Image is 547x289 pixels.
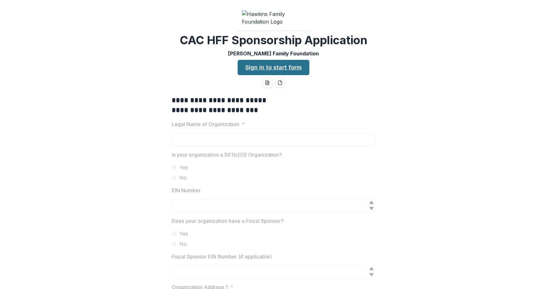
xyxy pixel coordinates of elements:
p: Does your organization have a Fiscal Sponsor? [172,217,284,225]
span: No [179,174,187,181]
h2: CAC HFF Sponsorship Application [180,33,367,47]
p: Is your organization a 501(c)(3) Organization? [172,151,282,159]
button: word-download [262,78,272,88]
p: EIN Number [172,187,201,194]
button: pdf-download [275,78,285,88]
p: [PERSON_NAME] Family Foundation [228,50,319,57]
img: Hawkins Family Foundation Logo [242,10,306,25]
p: Fiscal Sponsor EIN Number (if applicable) [172,253,272,260]
span: No [179,240,187,248]
span: Yes [179,230,188,237]
span: Yes [179,164,188,171]
a: Sign in to start form [238,60,309,75]
p: Legal Name of Organization [172,120,239,128]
